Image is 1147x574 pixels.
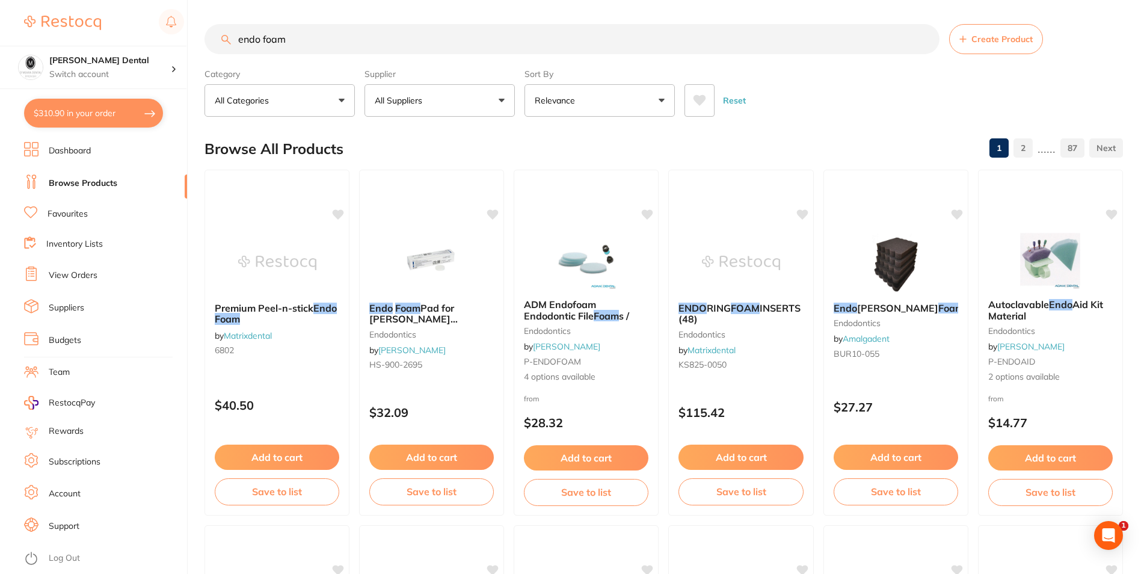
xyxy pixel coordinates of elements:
[524,371,648,383] span: 4 options available
[215,398,339,412] p: $40.50
[707,302,731,314] span: RING
[215,445,339,470] button: Add to cart
[215,303,339,325] b: Premium Peel-n-stick Endo Foam
[687,345,736,356] a: Matrixdental
[24,549,183,569] button: Log Out
[678,302,801,325] span: INSERTS (48)
[988,479,1113,505] button: Save to list
[204,141,343,158] h2: Browse All Products
[24,396,95,410] a: RestocqPay
[369,478,494,505] button: Save to list
[364,69,515,79] label: Supplier
[678,303,803,325] b: ENDO RING FOAM INSERTS (48)
[524,356,581,367] span: P-ENDOFOAM
[719,84,749,117] button: Reset
[313,302,337,314] em: Endo
[834,400,958,414] p: $27.27
[24,99,163,128] button: $310.90 in your order
[1119,521,1128,531] span: 1
[46,238,103,250] a: Inventory Lists
[49,335,81,347] a: Budgets
[678,478,803,505] button: Save to list
[204,69,355,79] label: Category
[49,397,95,409] span: RestocqPay
[619,310,629,322] span: s /
[1038,141,1056,155] p: ......
[364,84,515,117] button: All Suppliers
[49,552,80,564] a: Log Out
[215,330,272,341] span: by
[988,445,1113,471] button: Add to cart
[988,299,1113,321] b: Autoclavable Endo Aid Kit Material
[24,9,101,37] a: Restocq Logo
[49,69,171,81] p: Switch account
[535,94,580,106] p: Relevance
[24,396,38,410] img: RestocqPay
[949,24,1043,54] button: Create Product
[49,456,100,468] a: Subscriptions
[524,69,675,79] label: Sort By
[49,177,117,190] a: Browse Products
[524,298,596,321] span: ADM Endofoam Endodontic File
[393,233,471,293] img: Endo Foam Pad for HENRY SCHEIN EndoOrganiser 1cm dia Pk of 25
[856,233,935,293] img: Endo Butler Foam Refill
[834,478,958,505] button: Save to list
[49,366,70,378] a: Team
[524,341,600,352] span: by
[215,94,274,106] p: All Categories
[857,302,938,314] span: [PERSON_NAME]
[988,298,1103,321] span: Aid Kit Material
[49,270,97,282] a: View Orders
[215,302,313,314] span: Premium Peel-n-stick
[834,303,958,313] b: Endo Butler Foam Refill
[524,326,648,336] small: endodontics
[988,326,1113,336] small: endodontics
[997,341,1065,352] a: [PERSON_NAME]
[678,330,803,339] small: endodontics
[524,416,648,430] p: $28.32
[988,298,1049,310] span: Autoclavable
[369,345,446,356] span: by
[369,406,494,419] p: $32.09
[843,333,890,344] a: Amalgadent
[19,55,43,79] img: O'Meara Dental
[49,145,91,157] a: Dashboard
[702,233,780,293] img: ENDO RING FOAM INSERTS (48)
[988,394,1004,403] span: from
[395,302,420,314] em: Foam
[938,302,964,314] em: Foam
[533,341,600,352] a: [PERSON_NAME]
[834,318,958,328] small: endodontics
[215,313,240,325] em: Foam
[834,348,879,359] span: BUR10-055
[24,16,101,30] img: Restocq Logo
[378,345,446,356] a: [PERSON_NAME]
[678,445,803,470] button: Add to cart
[594,310,619,322] em: Foam
[834,333,890,344] span: by
[375,94,427,106] p: All Suppliers
[49,520,79,532] a: Support
[989,136,1009,160] a: 1
[731,302,760,314] em: FOAM
[1013,136,1033,160] a: 2
[1094,521,1123,550] div: Open Intercom Messenger
[215,478,339,505] button: Save to list
[204,84,355,117] button: All Categories
[1011,229,1089,289] img: Autoclavable Endo Aid Kit Material
[48,208,88,220] a: Favourites
[369,302,491,347] span: Pad for [PERSON_NAME] EndoOrganiser 1cm dia Pk of 25
[49,425,84,437] a: Rewards
[988,416,1113,430] p: $14.77
[224,330,272,341] a: Matrixdental
[215,345,234,356] span: 6802
[1049,298,1072,310] em: Endo
[204,24,939,54] input: Search Products
[834,445,958,470] button: Add to cart
[524,394,540,403] span: from
[238,233,316,293] img: Premium Peel-n-stick Endo Foam
[678,359,727,370] span: KS825-0050
[49,55,171,67] h4: O'Meara Dental
[678,345,736,356] span: by
[834,302,857,314] em: Endo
